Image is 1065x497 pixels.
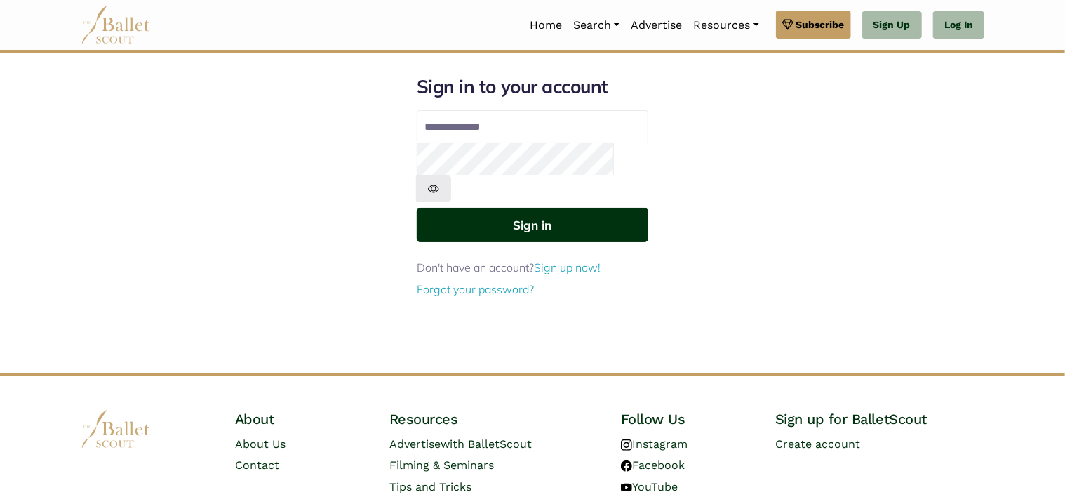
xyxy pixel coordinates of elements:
h4: Follow Us [621,410,753,428]
a: Create account [775,437,860,451]
img: youtube logo [621,482,632,493]
a: Sign Up [862,11,922,39]
p: Don't have an account? [417,259,648,277]
h4: Resources [389,410,598,428]
a: Resources [688,11,764,40]
a: Contact [235,458,279,472]
h4: Sign up for BalletScout [775,410,984,428]
a: Subscribe [776,11,851,39]
a: About Us [235,437,286,451]
a: Forgot your password? [417,282,534,296]
h4: About [235,410,367,428]
a: Sign up now! [534,260,601,274]
img: facebook logo [621,460,632,472]
a: Search [568,11,625,40]
a: Home [524,11,568,40]
span: Subscribe [796,17,845,32]
a: Filming & Seminars [389,458,494,472]
img: gem.svg [782,17,793,32]
a: Advertise [625,11,688,40]
h1: Sign in to your account [417,75,648,99]
a: Instagram [621,437,688,451]
a: Log In [933,11,984,39]
a: YouTube [621,480,678,493]
a: Facebook [621,458,685,472]
button: Sign in [417,208,648,242]
a: Advertisewith BalletScout [389,437,532,451]
span: with BalletScout [441,437,532,451]
img: instagram logo [621,439,632,451]
img: logo [81,410,151,449]
a: Tips and Tricks [389,480,471,493]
